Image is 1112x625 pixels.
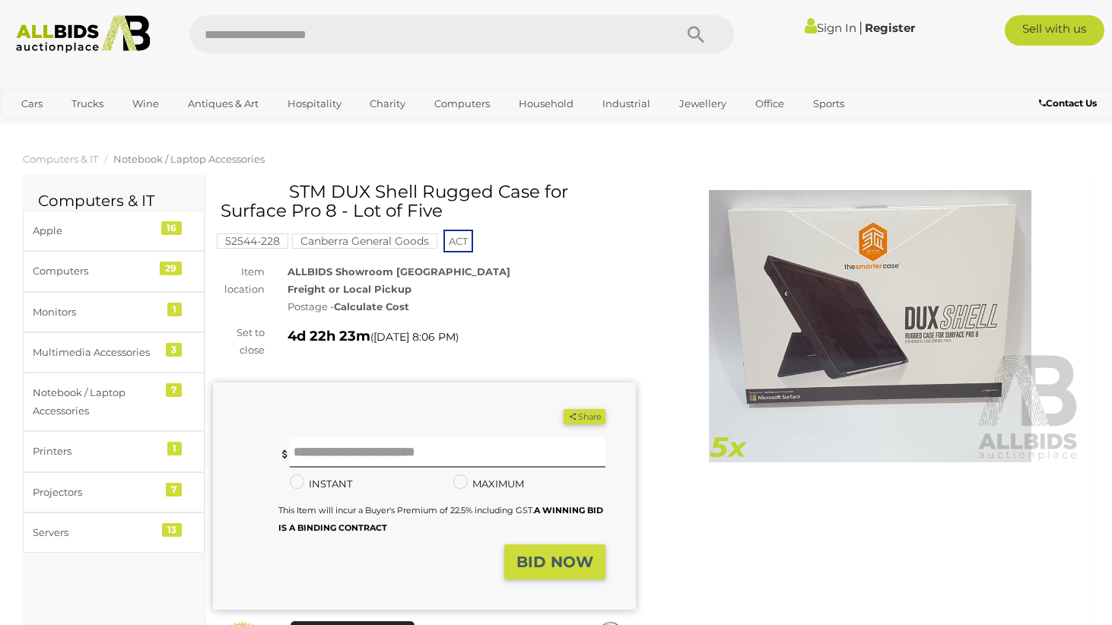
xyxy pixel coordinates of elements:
[504,544,605,580] button: BID NOW
[11,91,52,116] a: Cars
[23,373,205,431] a: Notebook / Laptop Accessories 7
[23,431,205,471] a: Printers 1
[659,190,1082,462] img: STM DUX Shell Rugged Case for Surface Pro 8 - Lot of Five
[33,303,158,321] div: Monitors
[23,292,205,332] a: Monitors 1
[509,91,583,116] a: Household
[424,91,500,116] a: Computers
[1039,95,1101,112] a: Contact Us
[360,91,415,116] a: Charity
[221,182,632,221] h1: STM DUX Shell Rugged Case for Surface Pro 8 - Lot of Five
[859,19,863,36] span: |
[278,505,603,533] small: This Item will incur a Buyer's Premium of 22.5% including GST.
[167,303,182,316] div: 1
[122,91,169,116] a: Wine
[33,344,158,361] div: Multimedia Accessories
[11,116,139,141] a: [GEOGRAPHIC_DATA]
[288,298,636,316] div: Postage -
[217,235,288,247] a: 52544-228
[23,332,205,373] a: Multimedia Accessories 3
[166,383,182,397] div: 7
[38,192,189,209] h2: Computers & IT
[803,91,854,116] a: Sports
[33,443,158,460] div: Printers
[334,300,409,312] strong: Calculate Cost
[160,262,182,275] div: 29
[162,523,182,537] div: 13
[1005,15,1104,46] a: Sell with us
[33,222,158,240] div: Apple
[217,233,288,249] mark: 52544-228
[178,91,268,116] a: Antiques & Art
[546,409,561,424] li: Watch this item
[373,330,456,344] span: [DATE] 8:06 PM
[288,265,510,278] strong: ALLBIDS Showroom [GEOGRAPHIC_DATA]
[202,324,276,360] div: Set to close
[288,283,411,295] strong: Freight or Local Pickup
[370,331,459,343] span: ( )
[564,409,605,425] button: Share
[453,475,524,493] label: MAXIMUM
[658,15,734,53] button: Search
[278,91,351,116] a: Hospitality
[167,442,182,455] div: 1
[290,475,352,493] label: INSTANT
[292,235,437,247] a: Canberra General Goods
[33,262,158,280] div: Computers
[805,21,856,35] a: Sign In
[516,553,593,571] strong: BID NOW
[443,230,473,252] span: ACT
[33,484,158,501] div: Projectors
[669,91,736,116] a: Jewellery
[202,263,276,299] div: Item location
[292,233,437,249] mark: Canberra General Goods
[865,21,915,35] a: Register
[23,211,205,251] a: Apple 16
[23,472,205,512] a: Projectors 7
[23,512,205,553] a: Servers 13
[288,328,370,344] strong: 4d 22h 23m
[161,221,182,235] div: 16
[23,251,205,291] a: Computers 29
[23,153,98,165] a: Computers & IT
[745,91,794,116] a: Office
[33,384,158,420] div: Notebook / Laptop Accessories
[33,524,158,541] div: Servers
[1039,97,1097,109] b: Contact Us
[113,153,265,165] a: Notebook / Laptop Accessories
[8,15,158,53] img: Allbids.com.au
[166,343,182,357] div: 3
[593,91,660,116] a: Industrial
[166,483,182,497] div: 7
[62,91,113,116] a: Trucks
